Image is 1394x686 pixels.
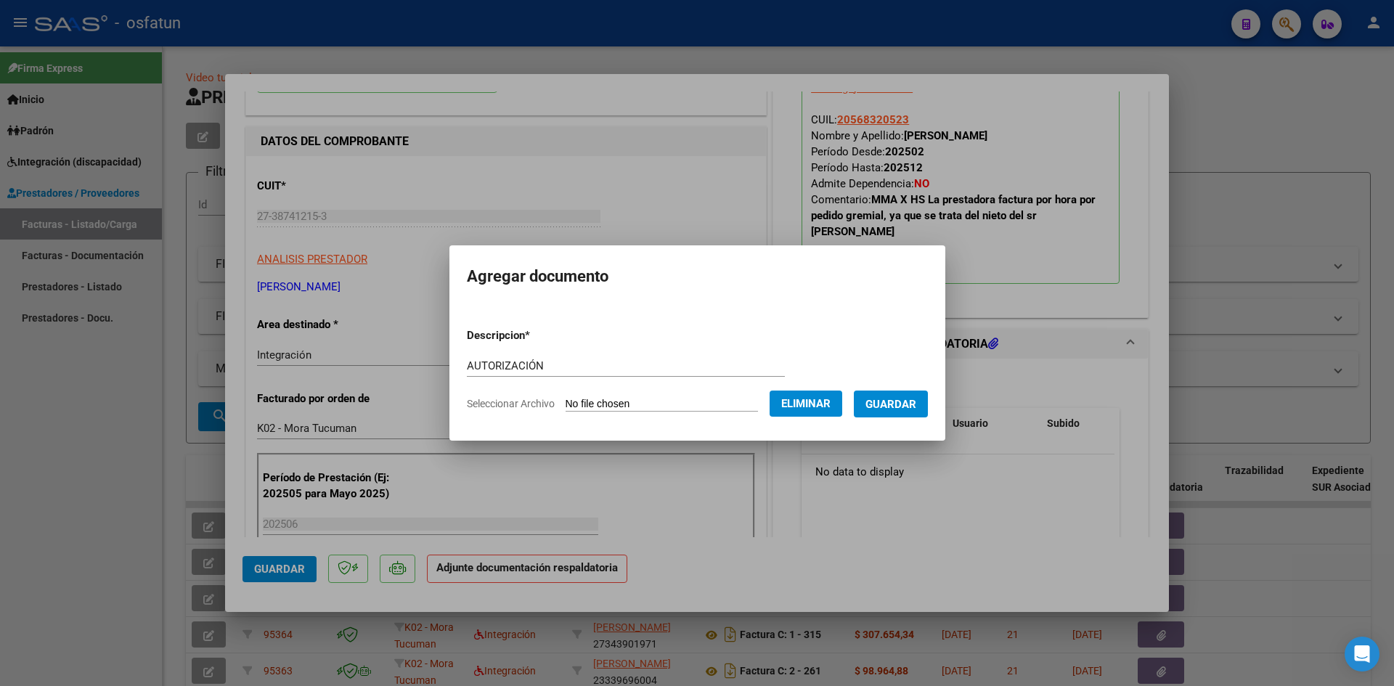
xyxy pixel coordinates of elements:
span: Eliminar [781,397,831,410]
button: Eliminar [770,391,842,417]
p: Descripcion [467,327,606,344]
button: Guardar [854,391,928,417]
div: Open Intercom Messenger [1345,637,1379,671]
h2: Agregar documento [467,263,928,290]
span: Guardar [865,398,916,411]
span: Seleccionar Archivo [467,398,555,409]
